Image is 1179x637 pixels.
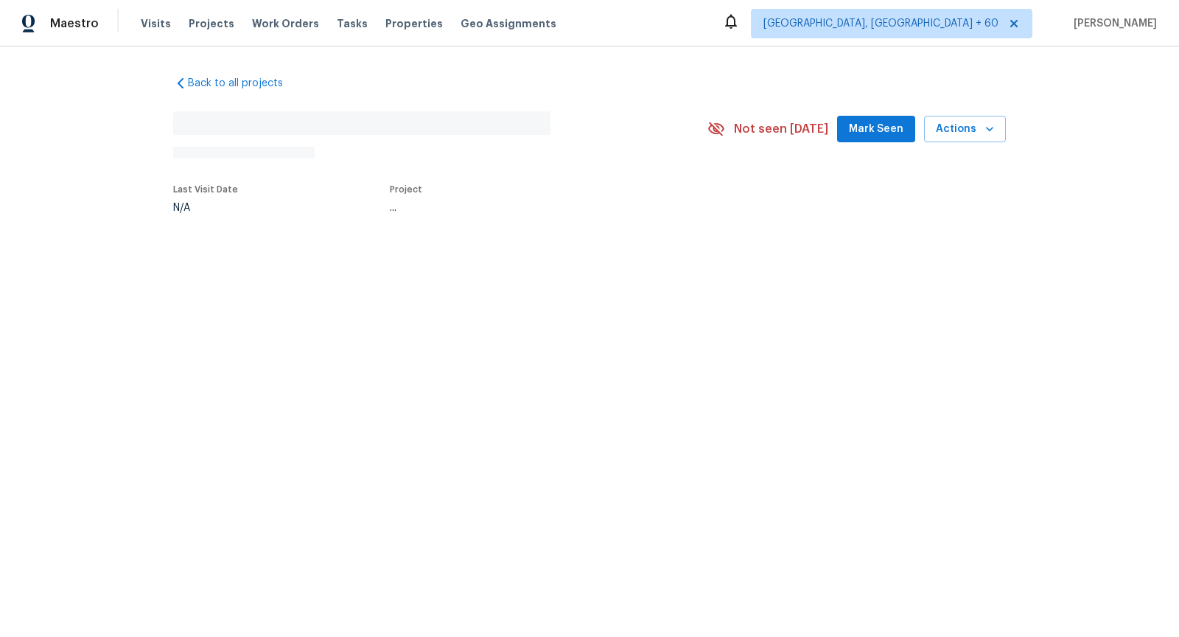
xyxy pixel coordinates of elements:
span: Project [390,185,422,194]
span: Geo Assignments [461,16,556,31]
div: N/A [173,203,238,213]
span: Actions [936,120,994,139]
span: Last Visit Date [173,185,238,194]
span: Maestro [50,16,99,31]
span: Tasks [337,18,368,29]
span: Work Orders [252,16,319,31]
span: Projects [189,16,234,31]
span: Mark Seen [849,120,903,139]
span: Visits [141,16,171,31]
a: Back to all projects [173,76,315,91]
span: [PERSON_NAME] [1068,16,1157,31]
button: Mark Seen [837,116,915,143]
span: Not seen [DATE] [734,122,828,136]
div: ... [390,203,673,213]
span: [GEOGRAPHIC_DATA], [GEOGRAPHIC_DATA] + 60 [763,16,998,31]
button: Actions [924,116,1006,143]
span: Properties [385,16,443,31]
